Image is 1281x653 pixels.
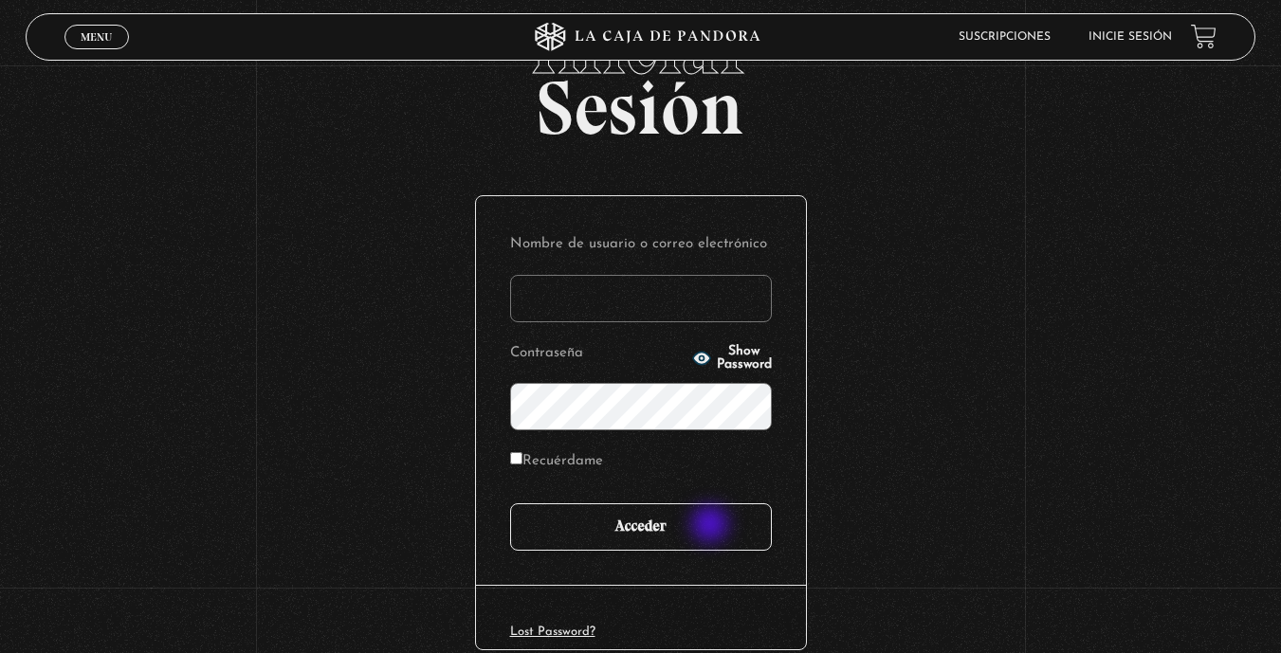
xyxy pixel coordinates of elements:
[959,31,1051,43] a: Suscripciones
[74,47,119,61] span: Cerrar
[510,339,686,369] label: Contraseña
[510,503,772,551] input: Acceder
[510,452,522,464] input: Recuérdame
[1089,31,1172,43] a: Inicie sesión
[26,9,1255,131] h2: Sesión
[717,345,772,372] span: Show Password
[510,230,772,260] label: Nombre de usuario o correo electrónico
[692,345,772,372] button: Show Password
[26,9,1255,85] span: Iniciar
[1191,24,1217,49] a: View your shopping cart
[510,626,595,638] a: Lost Password?
[81,31,112,43] span: Menu
[510,447,603,477] label: Recuérdame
